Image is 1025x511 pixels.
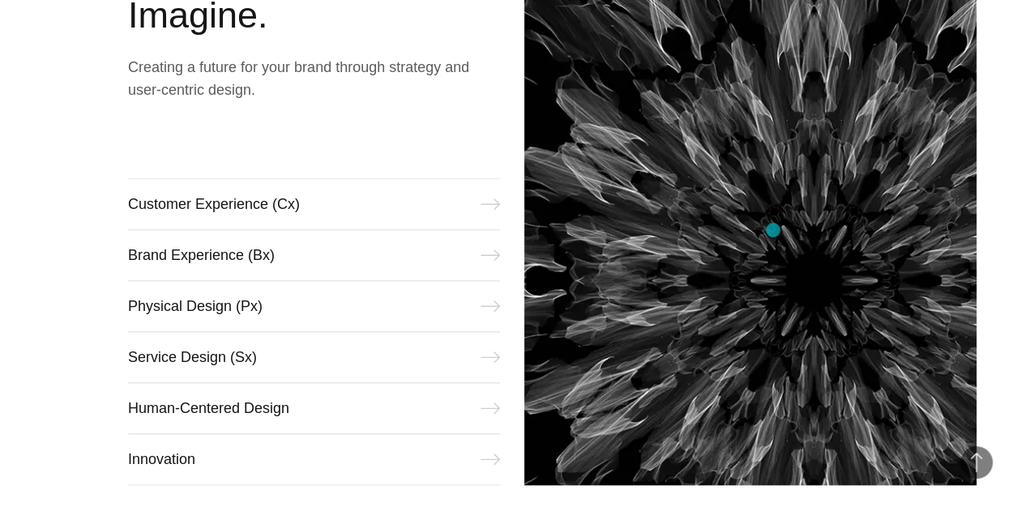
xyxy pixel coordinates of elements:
p: Creating a future for your brand through strategy and user-centric design. [128,56,501,101]
a: Human-Centered Design [128,382,501,434]
a: Service Design (Sx) [128,331,501,383]
a: Customer Experience (Cx) [128,178,501,230]
a: Innovation [128,433,501,485]
a: Physical Design (Px) [128,280,501,332]
button: Back to Top [960,446,993,479]
a: Brand Experience (Bx) [128,229,501,281]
